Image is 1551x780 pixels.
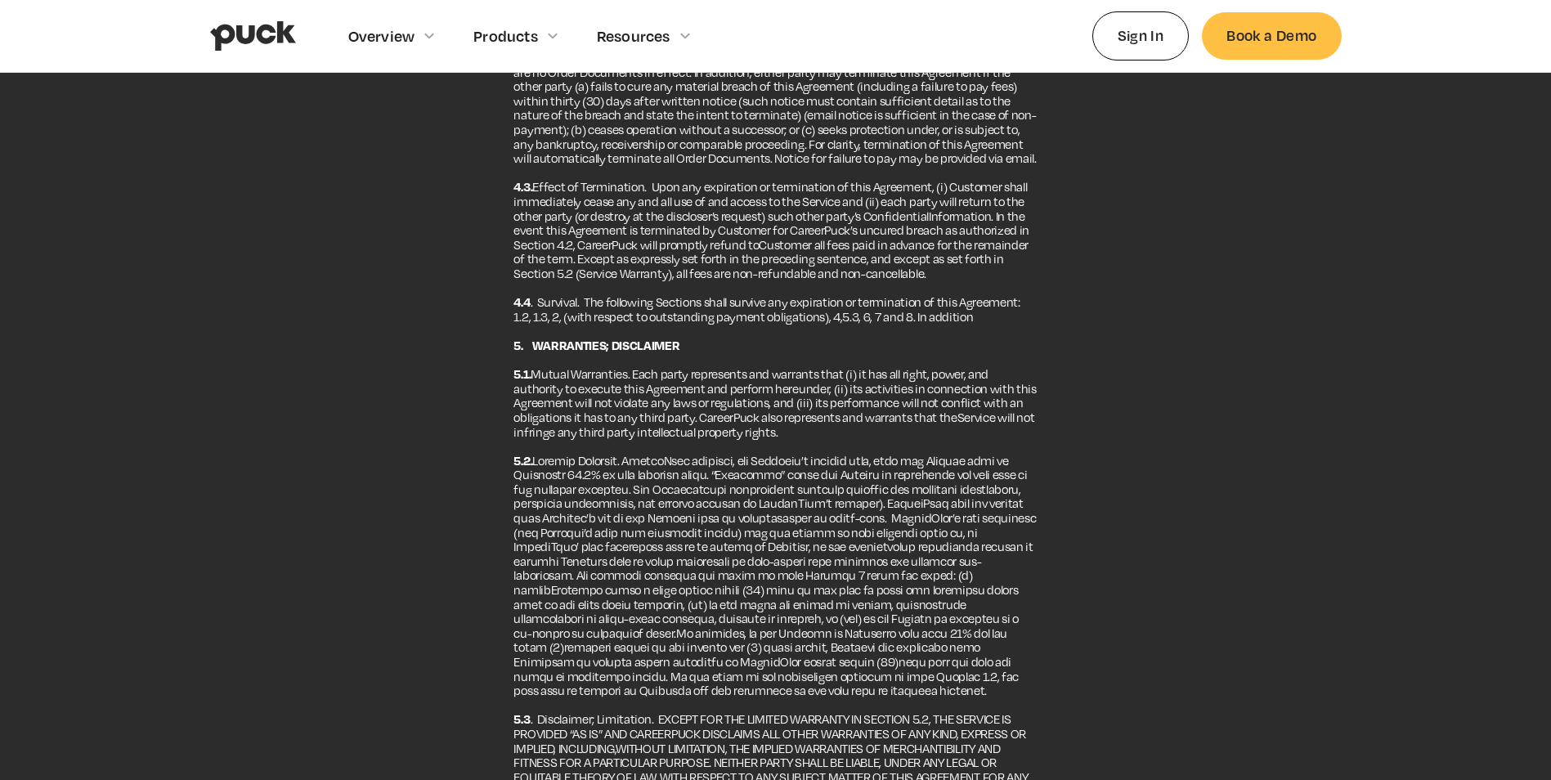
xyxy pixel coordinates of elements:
a: Sign In [1092,11,1190,60]
strong: 5.3 [513,711,530,727]
div: Overview [348,27,415,45]
strong: 5.2. [513,452,532,468]
strong: 4.3. [513,178,532,195]
div: Products [473,27,538,45]
div: Resources [597,27,670,45]
a: Book a Demo [1202,12,1341,59]
strong: 4.4 [513,294,530,310]
strong: 5. WARRANTIES; DISCLAIMER 5.1. [513,337,679,382]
